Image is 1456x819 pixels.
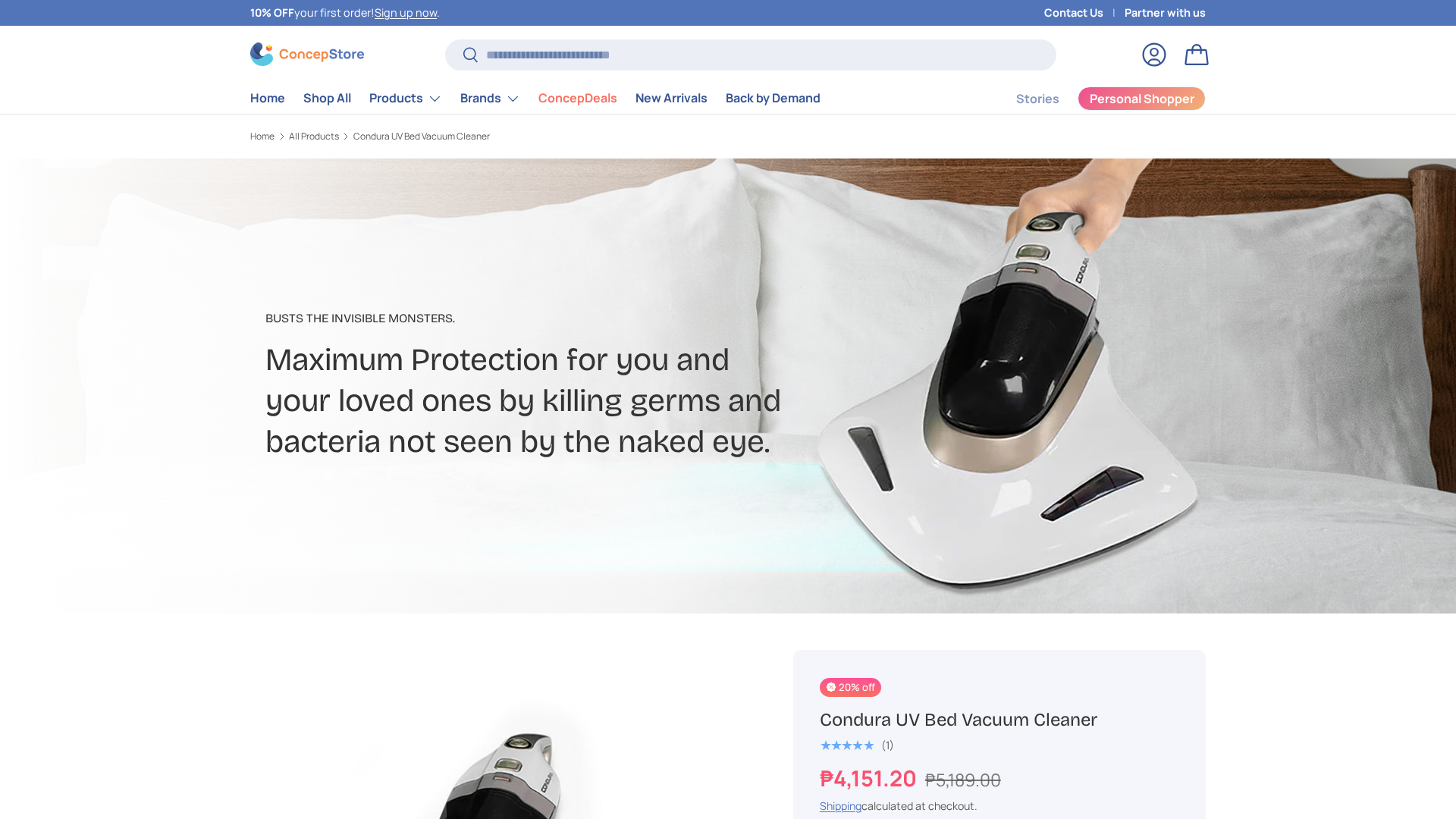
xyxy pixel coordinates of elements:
[303,83,351,113] a: Shop All
[1078,86,1206,111] a: Personal Shopper
[538,83,617,113] a: ConcepDeals
[250,83,285,113] a: Home
[820,798,1179,814] div: calculated at checkout.
[820,678,881,697] span: 20% off
[451,83,529,114] summary: Brands
[250,83,821,114] nav: Primary
[1016,84,1059,114] a: Stories
[1044,5,1125,21] a: Contact Us
[1090,93,1194,105] span: Personal Shopper
[265,340,848,463] h2: Maximum Protection for you and your loved ones by killing germs and bacteria not seen by the nake...
[980,83,1206,114] nav: Secondary
[250,5,294,20] strong: 10% OFF
[820,738,874,753] span: ★★★★★
[820,708,1179,732] h1: Condura UV Bed Vacuum Cleaner
[250,130,757,143] nav: Breadcrumbs
[925,767,1001,792] s: ₱5,189.00
[360,83,451,114] summary: Products
[369,83,442,114] a: Products
[289,132,339,141] a: All Products
[820,736,894,752] a: 5.0 out of 5.0 stars (1)
[375,5,437,20] a: Sign up now
[820,739,874,752] div: 5.0 out of 5.0 stars
[265,309,848,328] p: Busts The Invisible Monsters​.
[635,83,708,113] a: New Arrivals
[881,739,894,751] div: (1)
[820,763,921,793] strong: ₱4,151.20
[460,83,520,114] a: Brands
[820,799,861,813] a: Shipping
[250,42,364,66] img: ConcepStore
[726,83,821,113] a: Back by Demand
[250,5,440,21] p: your first order! .
[250,132,275,141] a: Home
[353,132,490,141] a: Condura UV Bed Vacuum Cleaner
[1125,5,1206,21] a: Partner with us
